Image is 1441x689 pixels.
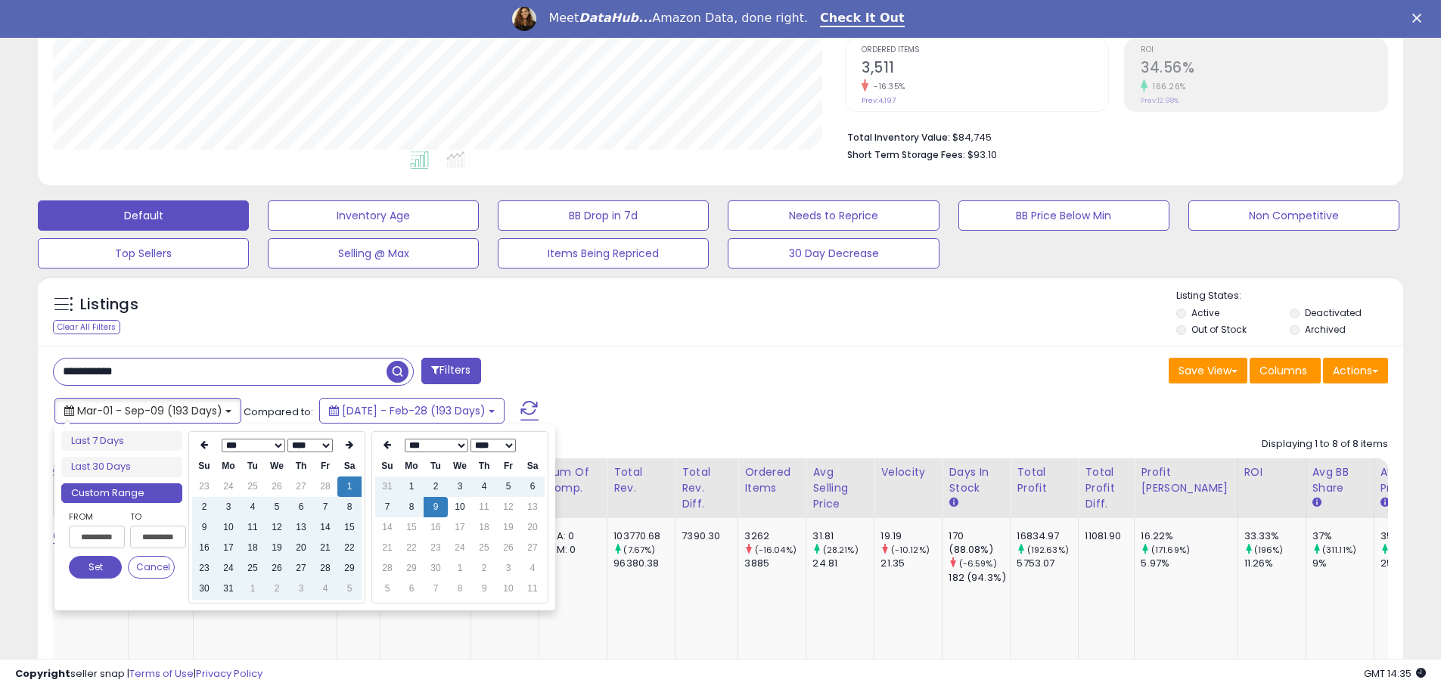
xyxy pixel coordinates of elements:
[319,398,505,424] button: [DATE] - Feb-28 (193 Days)
[1017,464,1072,496] div: Total Profit
[241,476,265,497] td: 25
[728,200,939,231] button: Needs to Reprice
[520,456,545,476] th: Sa
[812,464,868,512] div: Avg Selling Price
[313,558,337,579] td: 28
[375,538,399,558] td: 21
[862,59,1108,79] h2: 3,511
[823,544,859,556] small: (28.21%)
[548,11,808,26] div: Meet Amazon Data, done right.
[967,147,997,162] span: $93.10
[1188,200,1399,231] button: Non Competitive
[868,81,905,92] small: -16.35%
[375,456,399,476] th: Su
[1244,529,1306,543] div: 33.33%
[337,538,362,558] td: 22
[472,497,496,517] td: 11
[421,358,480,384] button: Filters
[1191,306,1219,319] label: Active
[313,476,337,497] td: 28
[545,464,601,496] div: Num of Comp.
[375,558,399,579] td: 28
[289,497,313,517] td: 6
[337,579,362,599] td: 5
[69,509,122,524] label: From
[498,200,709,231] button: BB Drop in 7d
[880,557,942,570] div: 21.35
[1027,544,1069,556] small: (192.63%)
[375,579,399,599] td: 5
[1250,358,1321,383] button: Columns
[448,579,472,599] td: 8
[265,456,289,476] th: We
[399,558,424,579] td: 29
[342,403,486,418] span: [DATE] - Feb-28 (193 Days)
[1259,363,1307,378] span: Columns
[399,476,424,497] td: 1
[54,398,241,424] button: Mar-01 - Sep-09 (193 Days)
[265,476,289,497] td: 26
[1254,544,1284,556] small: (196%)
[847,131,950,144] b: Total Inventory Value:
[265,579,289,599] td: 2
[1191,323,1247,336] label: Out of Stock
[1017,557,1078,570] div: 5753.07
[265,558,289,579] td: 26
[1312,557,1374,570] div: 9%
[399,579,424,599] td: 6
[375,497,399,517] td: 7
[61,483,182,504] li: Custom Range
[682,529,726,543] div: 7390.30
[520,538,545,558] td: 27
[545,543,595,557] div: FBM: 0
[1141,557,1237,570] div: 5.97%
[241,497,265,517] td: 4
[498,238,709,268] button: Items Being Repriced
[216,579,241,599] td: 31
[472,476,496,497] td: 4
[448,558,472,579] td: 1
[755,544,797,556] small: (-16.04%)
[579,11,652,25] i: DataHub...
[424,476,448,497] td: 2
[375,476,399,497] td: 31
[216,497,241,517] td: 3
[1380,464,1436,496] div: Avg Win Price
[448,497,472,517] td: 10
[424,517,448,538] td: 16
[880,464,936,480] div: Velocity
[1141,529,1237,543] div: 16.22%
[847,127,1377,145] li: $84,745
[15,667,262,681] div: seller snap | |
[472,558,496,579] td: 2
[1176,289,1403,303] p: Listing States:
[313,456,337,476] th: Fr
[53,320,120,334] div: Clear All Filters
[399,517,424,538] td: 15
[1017,529,1078,543] div: 16834.97
[192,558,216,579] td: 23
[77,403,222,418] span: Mar-01 - Sep-09 (193 Days)
[313,579,337,599] td: 4
[1141,46,1387,54] span: ROI
[1085,529,1123,543] div: 11081.90
[472,456,496,476] th: Th
[216,558,241,579] td: 24
[313,497,337,517] td: 7
[744,529,806,543] div: 3262
[61,431,182,452] li: Last 7 Days
[744,557,806,570] div: 3885
[289,579,313,599] td: 3
[268,238,479,268] button: Selling @ Max
[448,456,472,476] th: We
[337,497,362,517] td: 8
[682,464,731,512] div: Total Rev. Diff.
[289,456,313,476] th: Th
[80,294,138,315] h5: Listings
[268,200,479,231] button: Inventory Age
[192,517,216,538] td: 9
[216,538,241,558] td: 17
[496,476,520,497] td: 5
[1305,323,1346,336] label: Archived
[196,666,262,681] a: Privacy Policy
